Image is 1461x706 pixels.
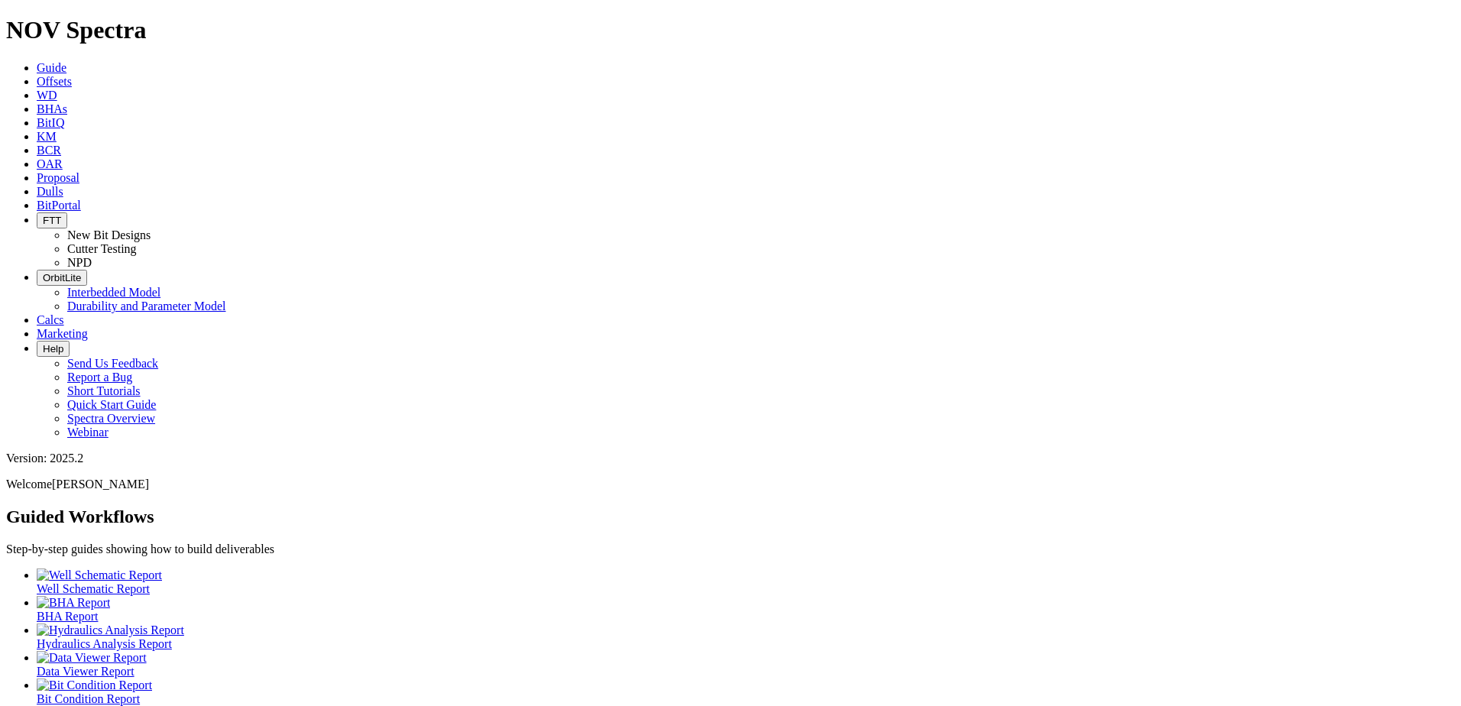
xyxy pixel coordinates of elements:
[37,582,150,595] span: Well Schematic Report
[37,327,88,340] a: Marketing
[37,596,110,610] img: BHA Report
[52,478,149,491] span: [PERSON_NAME]
[6,542,1455,556] p: Step-by-step guides showing how to build deliverables
[37,199,81,212] a: BitPortal
[37,678,152,692] img: Bit Condition Report
[67,286,160,299] a: Interbedded Model
[67,412,155,425] a: Spectra Overview
[37,212,67,228] button: FTT
[6,478,1455,491] p: Welcome
[43,272,81,283] span: OrbitLite
[37,270,87,286] button: OrbitLite
[43,215,61,226] span: FTT
[37,568,1455,595] a: Well Schematic Report Well Schematic Report
[37,610,98,623] span: BHA Report
[37,185,63,198] a: Dulls
[37,102,67,115] a: BHAs
[37,568,162,582] img: Well Schematic Report
[37,651,1455,678] a: Data Viewer Report Data Viewer Report
[67,228,151,241] a: New Bit Designs
[67,242,137,255] a: Cutter Testing
[37,665,134,678] span: Data Viewer Report
[67,384,141,397] a: Short Tutorials
[37,692,140,705] span: Bit Condition Report
[67,300,226,313] a: Durability and Parameter Model
[37,157,63,170] a: OAR
[37,623,1455,650] a: Hydraulics Analysis Report Hydraulics Analysis Report
[37,75,72,88] a: Offsets
[37,341,70,357] button: Help
[37,313,64,326] a: Calcs
[6,452,1455,465] div: Version: 2025.2
[37,130,57,143] a: KM
[67,371,132,384] a: Report a Bug
[37,651,147,665] img: Data Viewer Report
[37,596,1455,623] a: BHA Report BHA Report
[37,623,184,637] img: Hydraulics Analysis Report
[6,16,1455,44] h1: NOV Spectra
[37,116,64,129] a: BitIQ
[67,357,158,370] a: Send Us Feedback
[6,507,1455,527] h2: Guided Workflows
[37,678,1455,705] a: Bit Condition Report Bit Condition Report
[43,343,63,355] span: Help
[37,61,66,74] a: Guide
[67,426,109,439] a: Webinar
[37,144,61,157] a: BCR
[37,89,57,102] a: WD
[37,171,79,184] a: Proposal
[67,398,156,411] a: Quick Start Guide
[67,256,92,269] a: NPD
[37,637,172,650] span: Hydraulics Analysis Report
